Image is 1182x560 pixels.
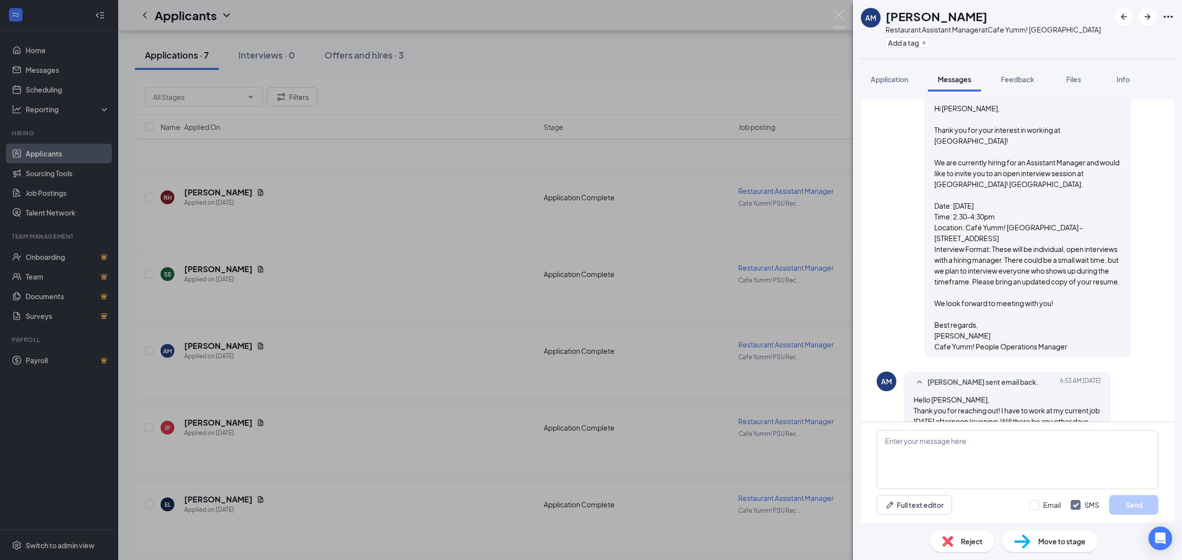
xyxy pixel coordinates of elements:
button: ArrowRight [1139,8,1156,26]
svg: ArrowRight [1142,11,1153,23]
svg: SmallChevronUp [914,376,925,388]
h1: [PERSON_NAME] [886,8,987,25]
button: Send [1109,495,1158,515]
span: Files [1066,75,1081,84]
span: Info [1116,75,1130,84]
span: Feedback [1001,75,1034,84]
div: AM [865,13,876,23]
svg: Plus [921,40,927,46]
div: AM [881,376,892,386]
button: ArrowLeftNew [1115,8,1133,26]
span: Move to stage [1038,536,1085,547]
svg: Pen [885,500,895,510]
div: Restaurant Assistant Manager at Cafe Yumm! [GEOGRAPHIC_DATA] [886,25,1101,34]
span: Hi [PERSON_NAME], Thank you for your interest in working at [GEOGRAPHIC_DATA]! We are currently h... [934,104,1120,351]
svg: ArrowLeftNew [1118,11,1130,23]
button: Full text editorPen [877,495,952,515]
span: Hello [PERSON_NAME], Thank you for reaching out! I have to work at my current job [DATE] afternoo... [914,395,1100,458]
span: [DATE] 6:53 AM [1060,376,1101,388]
span: Messages [938,75,971,84]
span: [PERSON_NAME] sent email back. [927,376,1039,388]
div: Open Intercom Messenger [1149,527,1172,550]
button: PlusAdd a tag [886,37,929,48]
span: Application [871,75,908,84]
span: Reject [961,536,983,547]
svg: Ellipses [1162,11,1174,23]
